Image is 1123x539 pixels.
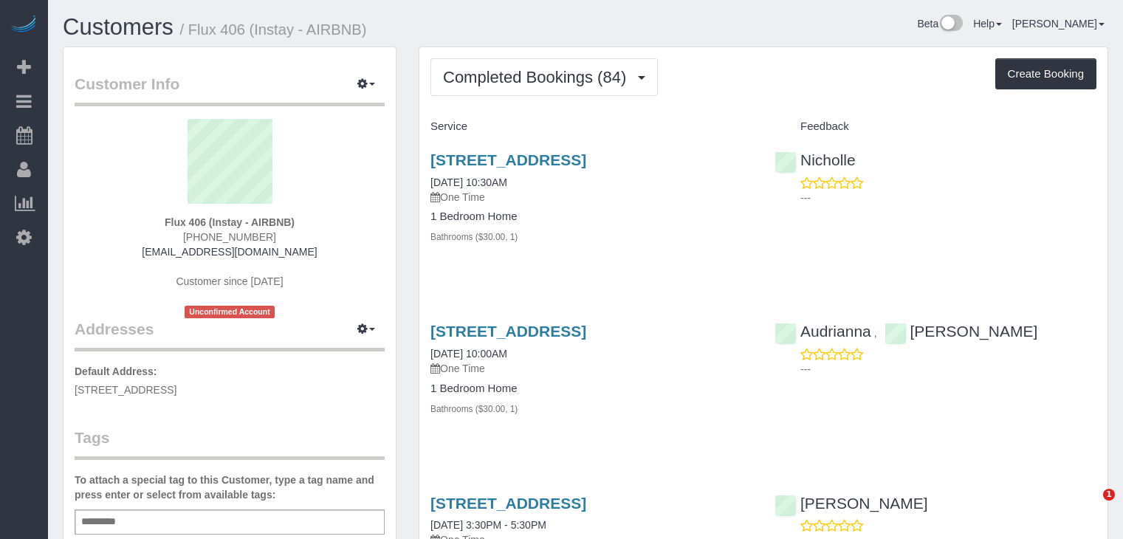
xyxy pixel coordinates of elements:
a: [STREET_ADDRESS] [430,323,586,340]
img: New interface [938,15,963,34]
a: [STREET_ADDRESS] [430,151,586,168]
a: Beta [917,18,963,30]
a: [PERSON_NAME] [1012,18,1105,30]
h4: Feedback [775,120,1096,133]
a: [EMAIL_ADDRESS][DOMAIN_NAME] [142,246,317,258]
p: --- [800,190,1096,205]
legend: Tags [75,427,385,460]
span: Customer since [DATE] [176,275,283,287]
a: [PERSON_NAME] [885,323,1038,340]
span: Unconfirmed Account [185,306,275,318]
span: Completed Bookings (84) [443,68,633,86]
span: 1 [1103,489,1115,501]
h4: 1 Bedroom Home [430,210,752,223]
a: [DATE] 10:00AM [430,348,507,360]
a: [DATE] 3:30PM - 5:30PM [430,519,546,531]
a: Audrianna [775,323,871,340]
h4: 1 Bedroom Home [430,382,752,395]
button: Completed Bookings (84) [430,58,658,96]
img: Automaid Logo [9,15,38,35]
h4: Service [430,120,752,133]
strong: Flux 406 (Instay - AIRBNB) [165,216,295,228]
small: / Flux 406 (Instay - AIRBNB) [180,21,367,38]
small: Bathrooms ($30.00, 1) [430,232,518,242]
p: --- [800,362,1096,377]
span: [PHONE_NUMBER] [183,231,276,243]
p: One Time [430,190,752,205]
p: One Time [430,361,752,376]
button: Create Booking [995,58,1096,89]
label: To attach a special tag to this Customer, type a tag name and press enter or select from availabl... [75,473,385,502]
a: [PERSON_NAME] [775,495,928,512]
a: [DATE] 10:30AM [430,176,507,188]
a: [STREET_ADDRESS] [430,495,586,512]
small: Bathrooms ($30.00, 1) [430,404,518,414]
iframe: Intercom live chat [1073,489,1108,524]
a: Help [973,18,1002,30]
span: , [874,327,877,339]
legend: Customer Info [75,73,385,106]
label: Default Address: [75,364,157,379]
span: [STREET_ADDRESS] [75,384,176,396]
a: Customers [63,14,174,40]
a: Nicholle [775,151,856,168]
